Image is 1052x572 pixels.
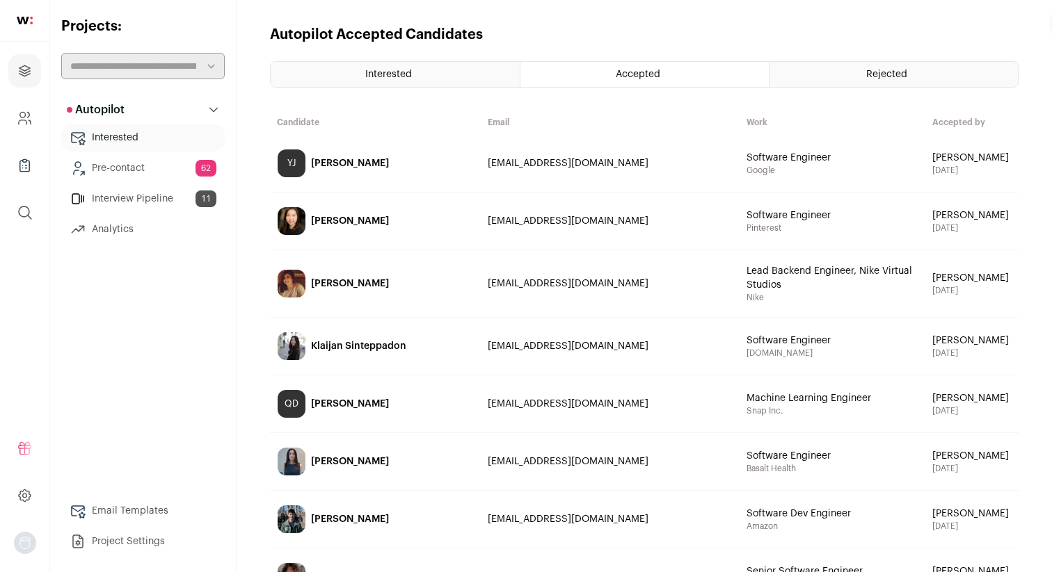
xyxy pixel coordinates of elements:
div: [PERSON_NAME] [311,512,389,526]
span: Software Engineer [747,209,914,222]
a: Company and ATS Settings [8,101,41,135]
th: Accepted by [925,110,1019,135]
a: Projects [8,54,41,88]
div: [EMAIL_ADDRESS][DOMAIN_NAME] [488,397,732,411]
span: Accepted [616,70,660,79]
a: Email Templates [61,497,225,525]
h2: Projects: [61,17,225,36]
span: [DATE] [932,222,1012,234]
span: [DATE] [932,521,1012,532]
span: [PERSON_NAME] [932,151,1012,165]
span: [DATE] [932,348,1012,359]
span: Snap Inc. [747,405,918,416]
span: Software Engineer [747,334,914,348]
span: Amazon [747,521,918,532]
div: Klaijan Sinteppadon [311,339,406,353]
span: Software Engineer [747,151,914,165]
div: [PERSON_NAME] [311,397,389,411]
th: Work [740,110,925,135]
a: Interview Pipeline11 [61,185,225,213]
th: Candidate [270,110,481,135]
div: YJ [278,149,305,177]
a: [PERSON_NAME] [271,193,480,249]
span: 62 [196,160,216,177]
a: Interested [61,124,225,152]
span: [DATE] [932,285,1012,296]
a: Rejected [770,62,1018,87]
div: [EMAIL_ADDRESS][DOMAIN_NAME] [488,214,732,228]
a: [PERSON_NAME] [271,434,480,489]
span: [DATE] [932,463,1012,474]
h1: Autopilot Accepted Candidates [270,25,483,44]
img: 6541021e6d22dfd747daa985ec5f3dcd602969770203610d3fbb5be5e7341675 [278,332,305,360]
img: 3684aeea47644c508195bca4e2e961d09648098f60a73878f277caafa7280ae1 [278,207,305,235]
button: Autopilot [61,96,225,124]
span: [PERSON_NAME] [932,391,1012,405]
span: Interested [365,70,412,79]
span: [PERSON_NAME] [932,449,1012,463]
a: Interested [271,62,520,87]
a: Klaijan Sinteppadon [271,318,480,374]
a: Project Settings [61,528,225,555]
span: Machine Learning Engineer [747,391,914,405]
th: Email [481,110,739,135]
span: Pinterest [747,222,918,234]
a: [PERSON_NAME] [271,491,480,547]
a: Analytics [61,215,225,243]
span: [PERSON_NAME] [932,507,1012,521]
div: [EMAIL_ADDRESS][DOMAIN_NAME] [488,455,732,468]
a: YJ [PERSON_NAME] [271,136,480,191]
span: Google [747,165,918,176]
span: [DOMAIN_NAME] [747,348,918,359]
img: nopic.png [14,532,36,554]
img: 544387ba4102f69d5fb7a8daf4c6668de18285675366fda69d9104447a98a886 [278,505,305,533]
div: [EMAIL_ADDRESS][DOMAIN_NAME] [488,156,732,170]
img: wellfound-shorthand-0d5821cbd27db2630d0214b213865d53afaa358527fdda9d0ea32b1df1b89c2c.svg [17,17,33,24]
span: Software Dev Engineer [747,507,914,521]
div: [EMAIL_ADDRESS][DOMAIN_NAME] [488,277,732,291]
img: d28767c66cd44fc228cc00b8abe71c2937402c634c9433cbc781640e7071ad32.jpg [278,270,305,297]
span: [DATE] [932,165,1012,176]
a: QD [PERSON_NAME] [271,376,480,432]
img: ccdd2a0b104720e94c2bca2a2a429528219b46e131ac774ded12427fcfa506b9.jpg [278,448,305,475]
span: Lead Backend Engineer, Nike Virtual Studios [747,264,914,292]
span: [PERSON_NAME] [932,271,1012,285]
a: Pre-contact62 [61,154,225,182]
a: Company Lists [8,149,41,182]
span: [DATE] [932,405,1012,416]
span: Nike [747,292,918,303]
div: [EMAIL_ADDRESS][DOMAIN_NAME] [488,339,732,353]
span: [PERSON_NAME] [932,334,1012,348]
span: Software Engineer [747,449,914,463]
span: [PERSON_NAME] [932,209,1012,222]
div: [PERSON_NAME] [311,455,389,468]
div: QD [278,390,305,418]
div: [PERSON_NAME] [311,214,389,228]
div: [EMAIL_ADDRESS][DOMAIN_NAME] [488,512,732,526]
button: Open dropdown [14,532,36,554]
span: Rejected [866,70,907,79]
span: Basalt Health [747,463,918,474]
div: [PERSON_NAME] [311,277,389,291]
span: 11 [196,190,216,207]
div: [PERSON_NAME] [311,156,389,170]
p: Autopilot [67,101,125,118]
a: [PERSON_NAME] [271,251,480,316]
